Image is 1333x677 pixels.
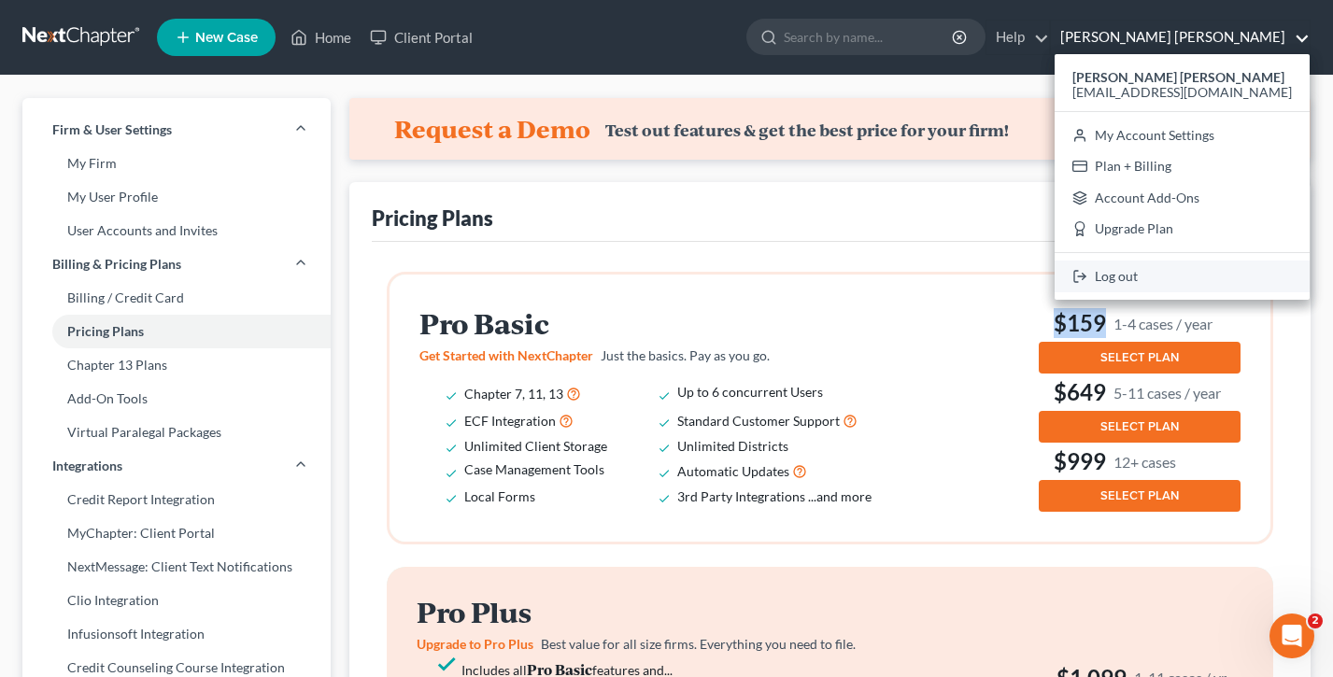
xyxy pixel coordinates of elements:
[1051,21,1310,54] a: [PERSON_NAME] [PERSON_NAME]
[1055,214,1310,246] a: Upgrade Plan
[22,113,331,147] a: Firm & User Settings
[605,120,1009,140] div: Test out features & get the best price for your firm!
[419,347,593,363] span: Get Started with NextChapter
[22,416,331,449] a: Virtual Paralegal Packages
[464,413,556,429] span: ECF Integration
[541,636,856,652] span: Best value for all size firms. Everything you need to file.
[1039,480,1241,512] button: SELECT PLAN
[361,21,482,54] a: Client Portal
[1100,350,1179,365] span: SELECT PLAN
[22,449,331,483] a: Integrations
[1113,383,1221,402] small: 5-11 cases / year
[1072,84,1292,100] span: [EMAIL_ADDRESS][DOMAIN_NAME]
[1039,411,1241,443] button: SELECT PLAN
[22,180,331,214] a: My User Profile
[1269,614,1314,658] iframe: Intercom live chat
[1113,452,1176,472] small: 12+ cases
[808,488,872,504] span: ...and more
[986,21,1049,54] a: Help
[22,214,331,247] a: User Accounts and Invites
[22,147,331,180] a: My Firm
[195,31,258,45] span: New Case
[677,384,823,400] span: Up to 6 concurrent Users
[1113,314,1212,333] small: 1-4 cases / year
[677,463,789,479] span: Automatic Updates
[52,120,172,139] span: Firm & User Settings
[52,457,122,475] span: Integrations
[464,461,604,477] span: Case Management Tools
[677,413,840,429] span: Standard Customer Support
[677,438,788,454] span: Unlimited Districts
[22,315,331,348] a: Pricing Plans
[22,584,331,617] a: Clio Integration
[417,597,895,628] h2: Pro Plus
[22,247,331,281] a: Billing & Pricing Plans
[52,255,181,274] span: Billing & Pricing Plans
[22,617,331,651] a: Infusionsoft Integration
[1039,308,1241,338] h3: $159
[1100,488,1179,503] span: SELECT PLAN
[1039,377,1241,407] h3: $649
[1055,261,1310,292] a: Log out
[22,281,331,315] a: Billing / Credit Card
[601,347,770,363] span: Just the basics. Pay as you go.
[281,21,361,54] a: Home
[394,114,590,144] h4: Request a Demo
[22,483,331,516] a: Credit Report Integration
[1055,182,1310,214] a: Account Add-Ons
[22,348,331,382] a: Chapter 13 Plans
[464,488,535,504] span: Local Forms
[1308,614,1323,628] span: 2
[22,550,331,584] a: NextMessage: Client Text Notifications
[22,516,331,550] a: MyChapter: Client Portal
[677,488,805,504] span: 3rd Party Integrations
[1039,342,1241,374] button: SELECT PLAN
[1055,150,1310,182] a: Plan + Billing
[1100,419,1179,434] span: SELECT PLAN
[22,382,331,416] a: Add-On Tools
[784,20,955,54] input: Search by name...
[1039,446,1241,476] h3: $999
[464,386,563,402] span: Chapter 7, 11, 13
[464,438,607,454] span: Unlimited Client Storage
[419,308,898,339] h2: Pro Basic
[1055,120,1310,151] a: My Account Settings
[1072,69,1284,85] strong: [PERSON_NAME] [PERSON_NAME]
[1055,54,1310,300] div: [PERSON_NAME] [PERSON_NAME]
[372,205,493,232] div: Pricing Plans
[417,636,533,652] span: Upgrade to Pro Plus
